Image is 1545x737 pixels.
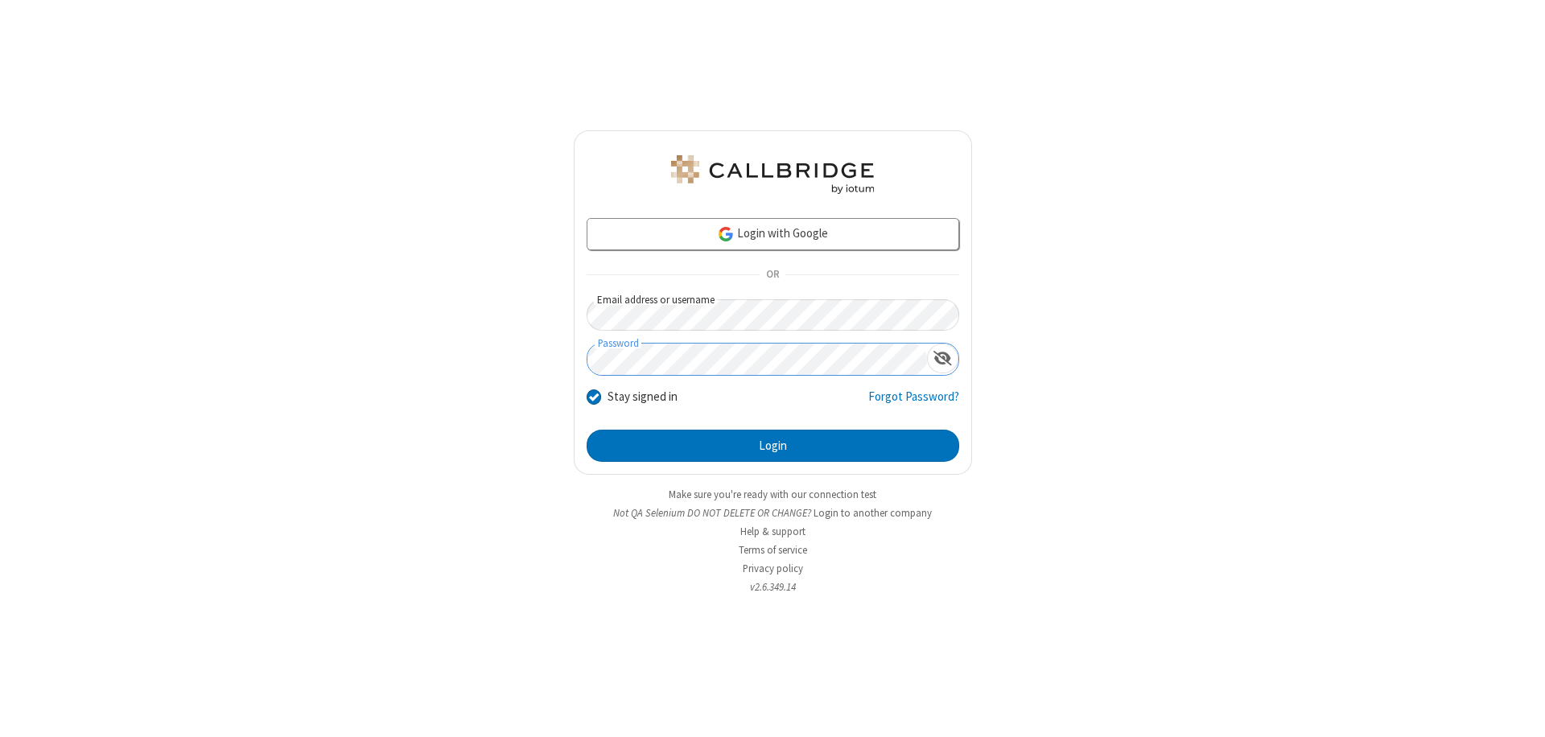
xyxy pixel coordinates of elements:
a: Login with Google [587,218,959,250]
button: Login [587,430,959,462]
img: QA Selenium DO NOT DELETE OR CHANGE [668,155,877,194]
input: Password [587,344,927,375]
button: Login to another company [814,505,932,521]
a: Forgot Password? [868,388,959,418]
div: Show password [927,344,958,373]
a: Help & support [740,525,805,538]
a: Terms of service [739,543,807,557]
a: Privacy policy [743,562,803,575]
img: google-icon.png [717,225,735,243]
li: v2.6.349.14 [574,579,972,595]
a: Make sure you're ready with our connection test [669,488,876,501]
li: Not QA Selenium DO NOT DELETE OR CHANGE? [574,505,972,521]
span: OR [760,264,785,286]
label: Stay signed in [608,388,678,406]
input: Email address or username [587,299,959,331]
